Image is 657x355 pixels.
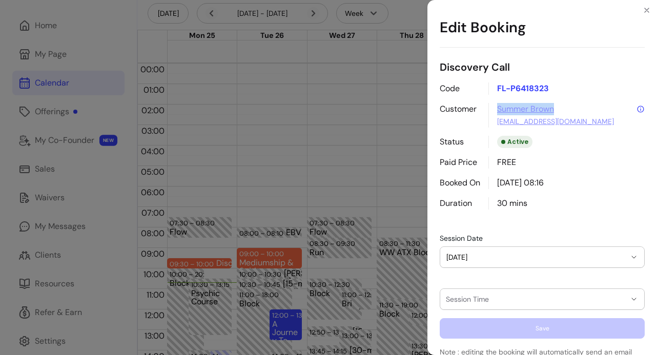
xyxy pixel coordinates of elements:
[488,82,645,95] p: FL-P6418323
[488,156,645,169] div: FREE
[440,156,480,169] p: Paid Price
[440,82,480,95] p: Code
[488,197,645,210] div: 30 mins
[440,197,480,210] p: Duration
[440,103,480,128] p: Customer
[488,177,645,189] div: [DATE] 08:16
[440,247,644,267] button: [DATE]
[440,177,480,189] p: Booked On
[497,136,532,148] div: Active
[446,252,626,262] span: [DATE]
[440,60,645,74] p: Discovery Call
[497,103,554,115] a: Summer Brown
[639,2,655,18] button: Close
[497,116,614,127] a: [EMAIL_ADDRESS][DOMAIN_NAME]
[440,8,645,48] h1: Edit Booking
[440,136,480,148] p: Status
